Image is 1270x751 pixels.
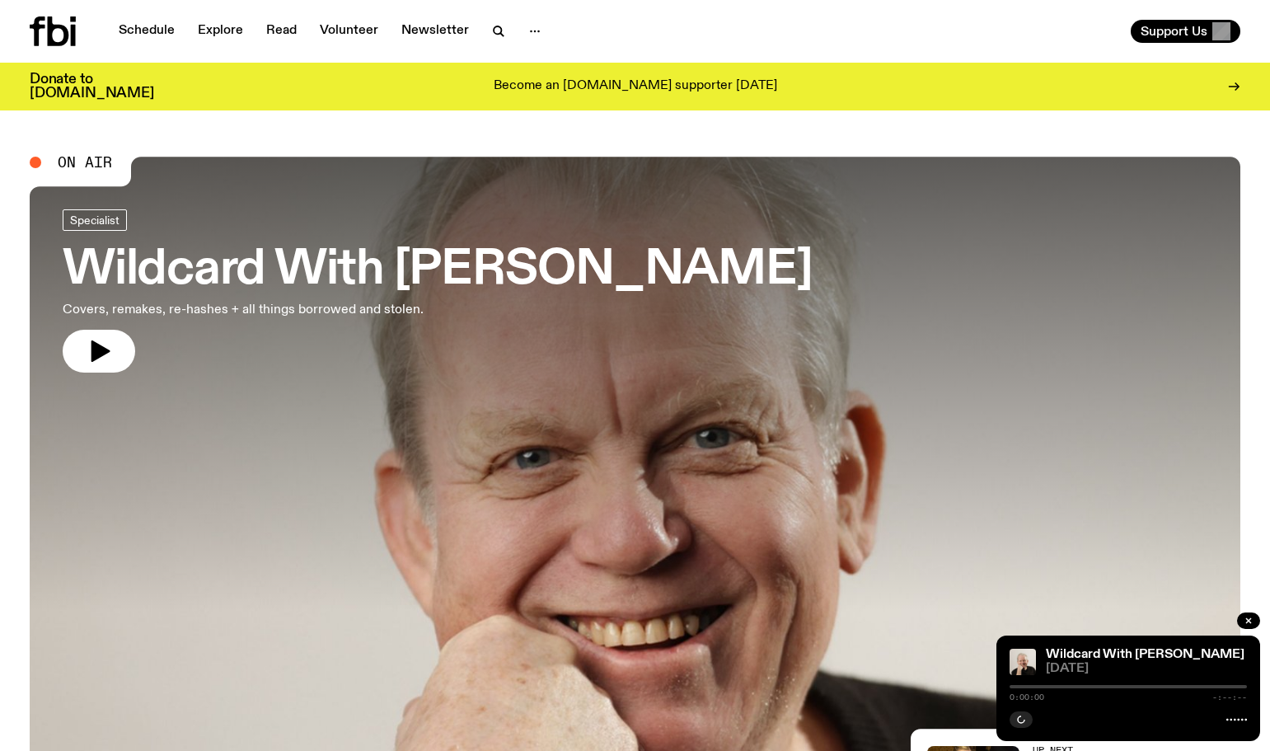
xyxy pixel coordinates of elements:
[1212,693,1247,702] span: -:--:--
[1010,649,1036,675] img: Stuart is smiling charmingly, wearing a black t-shirt against a stark white background.
[30,73,154,101] h3: Donate to [DOMAIN_NAME]
[63,300,485,320] p: Covers, remakes, re-hashes + all things borrowed and stolen.
[70,214,120,226] span: Specialist
[188,20,253,43] a: Explore
[1131,20,1240,43] button: Support Us
[256,20,307,43] a: Read
[63,209,813,373] a: Wildcard With [PERSON_NAME]Covers, remakes, re-hashes + all things borrowed and stolen.
[391,20,479,43] a: Newsletter
[494,79,777,94] p: Become an [DOMAIN_NAME] supporter [DATE]
[109,20,185,43] a: Schedule
[63,247,813,293] h3: Wildcard With [PERSON_NAME]
[1046,648,1244,661] a: Wildcard With [PERSON_NAME]
[58,155,112,170] span: On Air
[63,209,127,231] a: Specialist
[1141,24,1207,39] span: Support Us
[310,20,388,43] a: Volunteer
[1010,693,1044,702] span: 0:00:00
[1046,663,1247,675] span: [DATE]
